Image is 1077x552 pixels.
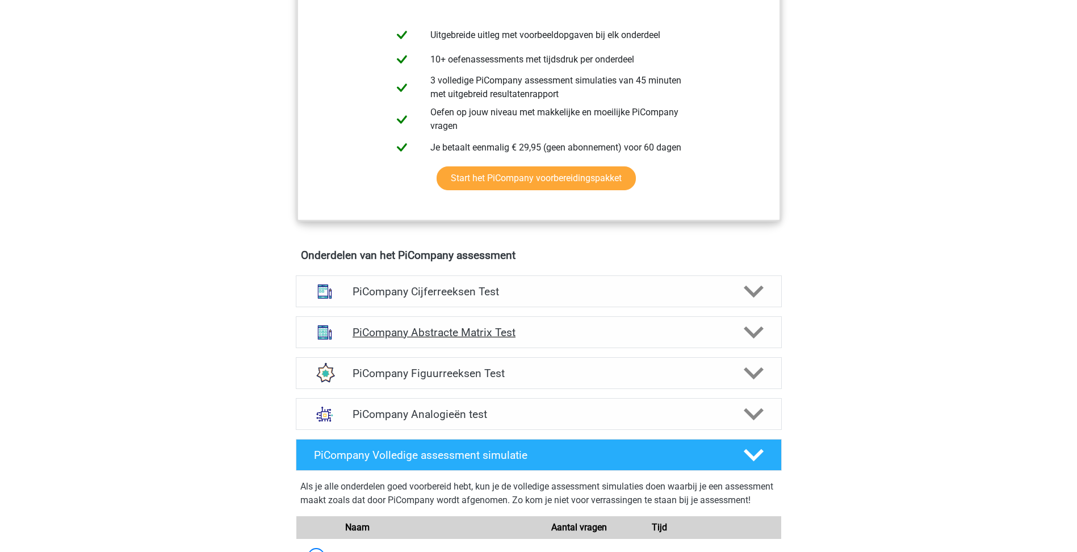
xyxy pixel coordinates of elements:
a: figuurreeksen PiCompany Figuurreeksen Test [291,357,786,389]
a: analogieen PiCompany Analogieën test [291,398,786,430]
img: figuurreeksen [310,358,340,388]
h4: PiCompany Cijferreeksen Test [353,285,724,298]
h4: PiCompany Analogieën test [353,408,724,421]
h4: PiCompany Abstracte Matrix Test [353,326,724,339]
a: Start het PiCompany voorbereidingspakket [437,166,636,190]
h4: PiCompany Figuurreeksen Test [353,367,724,380]
a: PiCompany Volledige assessment simulatie [291,439,786,471]
div: Tijd [619,521,700,534]
img: abstracte matrices [310,317,340,347]
h4: PiCompany Volledige assessment simulatie [314,449,725,462]
div: Als je alle onderdelen goed voorbereid hebt, kun je de volledige assessment simulaties doen waarb... [300,480,777,512]
img: analogieen [310,399,340,429]
h4: Onderdelen van het PiCompany assessment [301,249,777,262]
a: cijferreeksen PiCompany Cijferreeksen Test [291,275,786,307]
img: cijferreeksen [310,277,340,306]
a: abstracte matrices PiCompany Abstracte Matrix Test [291,316,786,348]
div: Aantal vragen [538,521,619,534]
div: Naam [337,521,539,534]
